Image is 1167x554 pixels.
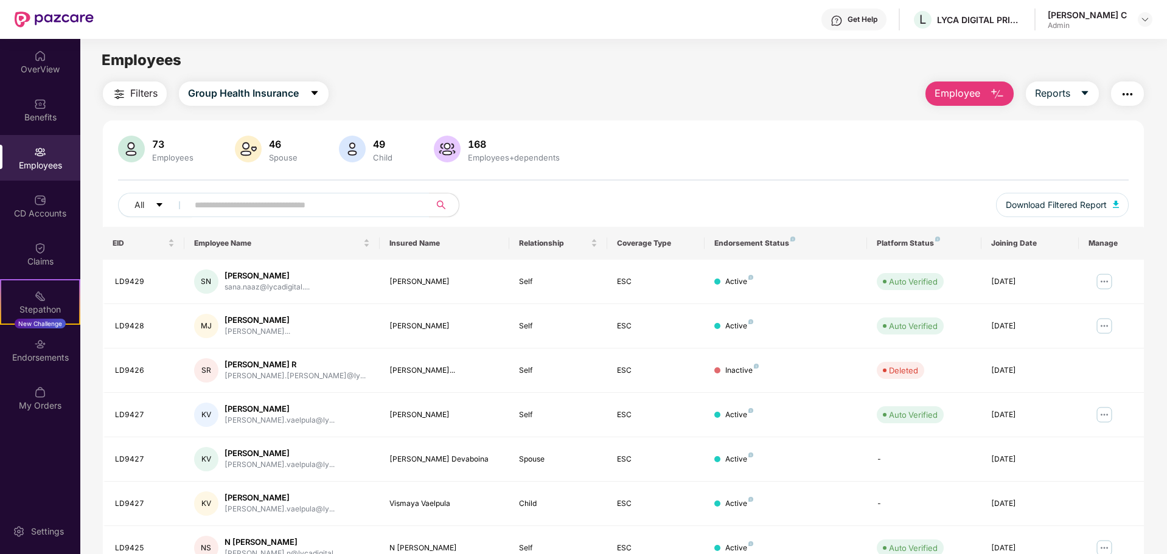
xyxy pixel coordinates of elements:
[617,498,695,510] div: ESC
[103,81,167,106] button: Filters
[194,447,218,471] div: KV
[194,238,361,248] span: Employee Name
[725,542,753,554] div: Active
[714,238,857,248] div: Endorsement Status
[607,227,705,260] th: Coverage Type
[115,409,175,421] div: LD9427
[225,370,366,382] div: [PERSON_NAME].[PERSON_NAME]@ly...
[179,81,329,106] button: Group Health Insurancecaret-down
[389,409,500,421] div: [PERSON_NAME]
[34,338,46,350] img: svg+xml;base64,PHN2ZyBpZD0iRW5kb3JzZW1lbnRzIiB4bWxucz0iaHR0cDovL3d3dy53My5vcmcvMjAwMC9zdmciIHdpZH...
[389,365,500,376] div: [PERSON_NAME]...
[194,491,218,516] div: KV
[937,14,1022,26] div: LYCA DIGITAL PRIVATE LIMITED
[225,314,290,326] div: [PERSON_NAME]
[1080,88,1090,99] span: caret-down
[339,136,366,162] img: svg+xml;base64,PHN2ZyB4bWxucz0iaHR0cDovL3d3dy53My5vcmcvMjAwMC9zdmciIHhtbG5zOnhsaW5rPSJodHRwOi8vd3...
[725,276,753,288] div: Active
[617,542,695,554] div: ESC
[113,238,165,248] span: EID
[194,403,218,427] div: KV
[889,409,938,421] div: Auto Verified
[34,242,46,254] img: svg+xml;base64,PHN2ZyBpZD0iQ2xhaW0iIHhtbG5zPSJodHRwOi8vd3d3LnczLm9yZy8yMDAwL3N2ZyIgd2lkdGg9IjIwIi...
[225,448,335,459] div: [PERSON_NAME]
[194,358,218,383] div: SR
[115,454,175,465] div: LD9427
[519,454,597,465] div: Spouse
[389,454,500,465] div: [PERSON_NAME] Devaboina
[371,153,395,162] div: Child
[509,227,607,260] th: Relationship
[34,98,46,110] img: svg+xml;base64,PHN2ZyBpZD0iQmVuZWZpdHMiIHhtbG5zPSJodHRwOi8vd3d3LnczLm9yZy8yMDAwL3N2ZyIgd2lkdGg9Ij...
[112,87,127,102] img: svg+xml;base64,PHN2ZyB4bWxucz0iaHR0cDovL3d3dy53My5vcmcvMjAwMC9zdmciIHdpZHRoPSIyNCIgaGVpZ2h0PSIyNC...
[1006,198,1107,212] span: Download Filtered Report
[889,542,938,554] div: Auto Verified
[13,525,25,538] img: svg+xml;base64,PHN2ZyBpZD0iU2V0dGluZy0yMHgyMCIgeG1sbnM9Imh0dHA6Ly93d3cudzMub3JnLzIwMDAvc3ZnIiB3aW...
[748,541,753,546] img: svg+xml;base64,PHN2ZyB4bWxucz0iaHR0cDovL3d3dy53My5vcmcvMjAwMC9zdmciIHdpZHRoPSI4IiBoZWlnaHQ9IjgiIH...
[188,86,299,101] span: Group Health Insurance
[194,314,218,338] div: MJ
[429,193,459,217] button: search
[155,201,164,210] span: caret-down
[115,365,175,376] div: LD9426
[389,498,500,510] div: Vismaya Vaelpula
[225,492,335,504] div: [PERSON_NAME]
[1113,201,1119,208] img: svg+xml;base64,PHN2ZyB4bWxucz0iaHR0cDovL3d3dy53My5vcmcvMjAwMC9zdmciIHhtbG5zOnhsaW5rPSJodHRwOi8vd3...
[115,276,175,288] div: LD9429
[725,320,753,332] div: Active
[867,437,981,482] td: -
[889,320,938,332] div: Auto Verified
[225,504,335,515] div: [PERSON_NAME].vaelpula@ly...
[754,364,759,369] img: svg+xml;base64,PHN2ZyB4bWxucz0iaHR0cDovL3d3dy53My5vcmcvMjAwMC9zdmciIHdpZHRoPSI4IiBoZWlnaHQ9IjgiIH...
[15,12,94,27] img: New Pazcare Logo
[519,409,597,421] div: Self
[877,238,971,248] div: Platform Status
[991,365,1069,376] div: [DATE]
[996,193,1129,217] button: Download Filtered Report
[465,138,562,150] div: 168
[134,198,144,212] span: All
[991,542,1069,554] div: [DATE]
[150,153,196,162] div: Employees
[1026,81,1099,106] button: Reportscaret-down
[1035,86,1070,101] span: Reports
[465,153,562,162] div: Employees+dependents
[1048,9,1127,21] div: [PERSON_NAME] C
[935,237,940,241] img: svg+xml;base64,PHN2ZyB4bWxucz0iaHR0cDovL3d3dy53My5vcmcvMjAwMC9zdmciIHdpZHRoPSI4IiBoZWlnaHQ9IjgiIH...
[748,408,753,413] img: svg+xml;base64,PHN2ZyB4bWxucz0iaHR0cDovL3d3dy53My5vcmcvMjAwMC9zdmciIHdpZHRoPSI4IiBoZWlnaHQ9IjgiIH...
[617,365,695,376] div: ESC
[519,365,597,376] div: Self
[519,320,597,332] div: Self
[225,415,335,426] div: [PERSON_NAME].vaelpula@ly...
[991,454,1069,465] div: [DATE]
[15,319,66,328] div: New Challenge
[725,409,753,421] div: Active
[1095,405,1114,424] img: manageButton
[991,409,1069,421] div: [DATE]
[130,86,158,101] span: Filters
[118,136,145,162] img: svg+xml;base64,PHN2ZyB4bWxucz0iaHR0cDovL3d3dy53My5vcmcvMjAwMC9zdmciIHhtbG5zOnhsaW5rPSJodHRwOi8vd3...
[266,138,300,150] div: 46
[617,454,695,465] div: ESC
[1,303,79,316] div: Stepathon
[748,275,753,280] img: svg+xml;base64,PHN2ZyB4bWxucz0iaHR0cDovL3d3dy53My5vcmcvMjAwMC9zdmciIHdpZHRoPSI4IiBoZWlnaHQ9IjgiIH...
[429,200,453,210] span: search
[225,282,310,293] div: sana.naaz@lycadigital....
[225,359,366,370] div: [PERSON_NAME] R
[991,498,1069,510] div: [DATE]
[981,227,1079,260] th: Joining Date
[725,454,753,465] div: Active
[266,153,300,162] div: Spouse
[225,270,310,282] div: [PERSON_NAME]
[389,276,500,288] div: [PERSON_NAME]
[380,227,510,260] th: Insured Name
[34,50,46,62] img: svg+xml;base64,PHN2ZyBpZD0iSG9tZSIgeG1sbnM9Imh0dHA6Ly93d3cudzMub3JnLzIwMDAvc3ZnIiB3aWR0aD0iMjAiIG...
[310,88,319,99] span: caret-down
[115,320,175,332] div: LD9428
[519,498,597,510] div: Child
[235,136,262,162] img: svg+xml;base64,PHN2ZyB4bWxucz0iaHR0cDovL3d3dy53My5vcmcvMjAwMC9zdmciIHhtbG5zOnhsaW5rPSJodHRwOi8vd3...
[150,138,196,150] div: 73
[831,15,843,27] img: svg+xml;base64,PHN2ZyBpZD0iSGVscC0zMngzMiIgeG1sbnM9Imh0dHA6Ly93d3cudzMub3JnLzIwMDAvc3ZnIiB3aWR0aD...
[617,276,695,288] div: ESC
[725,498,753,510] div: Active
